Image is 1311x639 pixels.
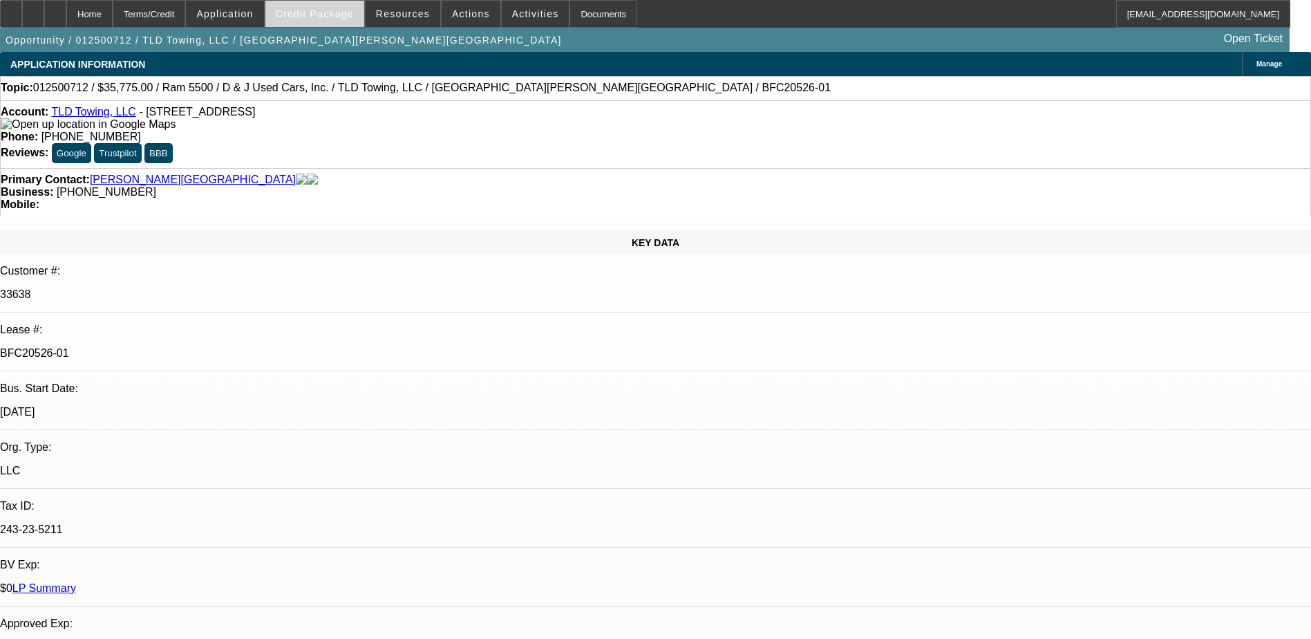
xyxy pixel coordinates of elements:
[1218,27,1288,50] a: Open Ticket
[144,143,173,163] button: BBB
[1,147,48,158] strong: Reviews:
[276,8,354,19] span: Credit Package
[265,1,364,27] button: Credit Package
[196,8,253,19] span: Application
[1,118,176,131] img: Open up location in Google Maps
[1256,60,1282,68] span: Manage
[502,1,569,27] button: Activities
[452,8,490,19] span: Actions
[52,143,91,163] button: Google
[94,143,141,163] button: Trustpilot
[33,82,831,94] span: 012500712 / $35,775.00 / Ram 5500 / D & J Used Cars, Inc. / TLD Towing, LLC / [GEOGRAPHIC_DATA][P...
[6,35,562,46] span: Opportunity / 012500712 / TLD Towing, LLC / [GEOGRAPHIC_DATA][PERSON_NAME][GEOGRAPHIC_DATA]
[1,198,39,210] strong: Mobile:
[1,186,53,198] strong: Business:
[296,174,307,186] img: facebook-icon.png
[512,8,559,19] span: Activities
[57,186,156,198] span: [PHONE_NUMBER]
[442,1,500,27] button: Actions
[1,118,176,130] a: View Google Maps
[366,1,440,27] button: Resources
[41,131,141,142] span: [PHONE_NUMBER]
[307,174,318,186] img: linkedin-icon.png
[12,582,76,594] a: LP Summary
[10,59,145,70] span: APPLICATION INFORMATION
[186,1,263,27] button: Application
[1,106,48,118] strong: Account:
[632,237,679,248] span: KEY DATA
[376,8,430,19] span: Resources
[139,106,255,118] span: - [STREET_ADDRESS]
[1,174,90,186] strong: Primary Contact:
[1,131,38,142] strong: Phone:
[90,174,296,186] a: [PERSON_NAME][GEOGRAPHIC_DATA]
[1,82,33,94] strong: Topic:
[51,106,135,118] a: TLD Towing, LLC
